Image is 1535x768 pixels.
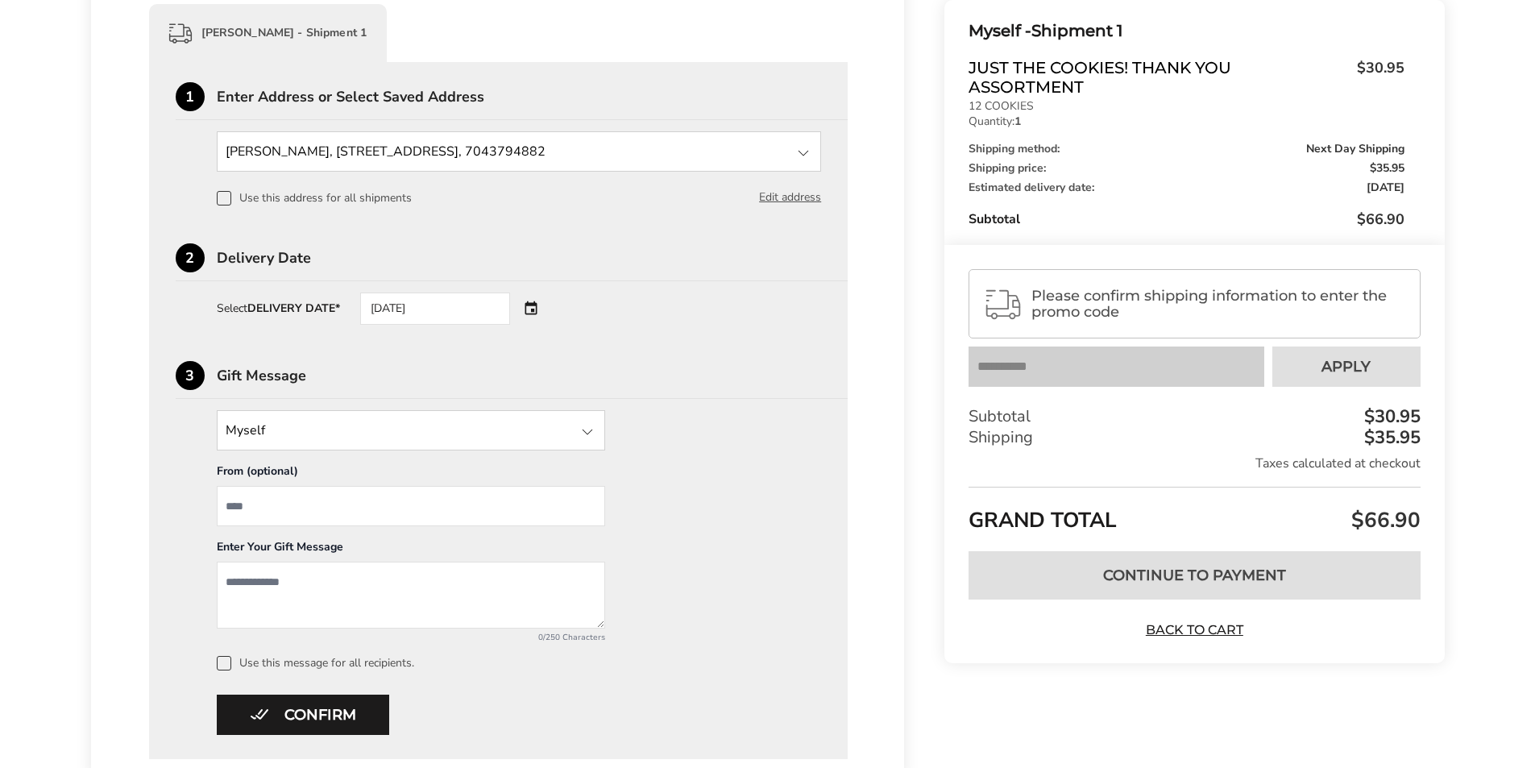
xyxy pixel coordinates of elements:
div: Taxes calculated at checkout [969,455,1420,472]
span: Next Day Shipping [1306,143,1404,155]
div: 1 [176,82,205,111]
div: [PERSON_NAME] - Shipment 1 [149,4,388,62]
div: Shipping [969,427,1420,448]
p: Quantity: [969,116,1404,127]
div: Delivery Date [217,251,848,265]
textarea: Add a message [217,562,605,629]
div: 0/250 Characters [217,632,605,643]
span: $66.90 [1347,506,1421,534]
input: From [217,486,605,526]
span: Please confirm shipping information to enter the promo code [1031,288,1405,320]
div: GRAND TOTAL [969,487,1420,539]
span: Just the Cookies! Thank You Assortment [969,58,1348,97]
div: Select [217,303,340,314]
div: Gift Message [217,368,848,383]
span: Myself - [969,21,1031,40]
input: State [217,131,822,172]
div: Shipping method: [969,143,1404,155]
span: $30.95 [1349,58,1404,93]
div: $35.95 [1360,429,1421,446]
button: Continue to Payment [969,551,1420,600]
span: $35.95 [1370,163,1404,174]
div: 2 [176,243,205,272]
div: Estimated delivery date: [969,182,1404,193]
div: $30.95 [1360,408,1421,426]
label: Use this address for all shipments [217,191,412,205]
span: $66.90 [1357,210,1404,229]
span: Apply [1321,359,1371,374]
p: 12 COOKIES [969,101,1404,112]
input: State [217,410,605,450]
button: Confirm button [217,695,389,735]
div: Enter Your Gift Message [217,539,605,562]
strong: DELIVERY DATE* [247,301,340,316]
div: Shipping price: [969,163,1404,174]
div: Subtotal [969,406,1420,427]
strong: 1 [1014,114,1021,129]
a: Just the Cookies! Thank You Assortment$30.95 [969,58,1404,97]
div: Enter Address or Select Saved Address [217,89,848,104]
a: Back to Cart [1138,621,1251,639]
div: [DATE] [360,293,510,325]
div: Subtotal [969,210,1404,229]
div: 3 [176,361,205,390]
label: Use this message for all recipients. [217,656,822,670]
div: From (optional) [217,463,605,486]
span: [DATE] [1367,182,1404,193]
button: Apply [1272,347,1421,387]
div: Shipment 1 [969,18,1404,44]
button: Edit address [759,189,821,206]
